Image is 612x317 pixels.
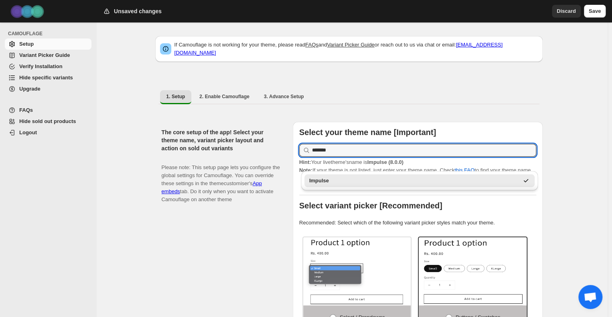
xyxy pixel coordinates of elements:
[8,30,92,37] span: CAMOUFLAGE
[299,159,403,165] span: Your live theme's name is
[5,72,91,83] a: Hide specific variants
[305,42,318,48] a: FAQs
[299,159,311,165] strong: Hint:
[454,167,474,173] a: this FAQ
[552,5,581,18] button: Discard
[19,107,33,113] span: FAQs
[578,285,602,309] div: Open chat
[19,52,70,58] span: Variant Picker Guide
[5,61,91,72] a: Verify Installation
[301,174,538,187] li: Impulse
[19,86,41,92] span: Upgrade
[5,50,91,61] a: Variant Picker Guide
[174,41,538,57] p: If Camouflage is not working for your theme, please read and or reach out to us via chat or email:
[264,93,304,100] span: 3. Advance Setup
[19,63,63,69] span: Verify Installation
[5,83,91,95] a: Upgrade
[419,237,527,305] img: Buttons / Swatches
[162,128,280,152] h2: The core setup of the app! Select your theme name, variant picker layout and action on sold out v...
[327,42,374,48] a: Variant Picker Guide
[367,159,403,165] strong: Impulse (8.0.0)
[19,118,76,124] span: Hide sold out products
[299,158,536,174] p: If your theme is not listed, just enter your theme name. Check to find your theme name.
[5,38,91,50] a: Setup
[299,219,536,227] p: Recommended: Select which of the following variant picker styles match your theme.
[299,201,442,210] b: Select variant picker [Recommended]
[299,167,312,173] strong: Note:
[19,41,34,47] span: Setup
[114,7,162,15] h2: Unsaved changes
[584,5,606,18] button: Save
[303,237,411,305] img: Select / Dropdowns
[5,116,91,127] a: Hide sold out products
[557,7,576,15] span: Discard
[299,128,436,137] b: Select your theme name [Important]
[19,75,73,81] span: Hide specific variants
[5,105,91,116] a: FAQs
[199,93,249,100] span: 2. Enable Camouflage
[5,127,91,138] a: Logout
[162,155,280,204] p: Please note: This setup page lets you configure the global settings for Camouflage. You can overr...
[309,177,519,185] div: Impulse
[166,93,185,100] span: 1. Setup
[19,129,37,135] span: Logout
[589,7,601,15] span: Save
